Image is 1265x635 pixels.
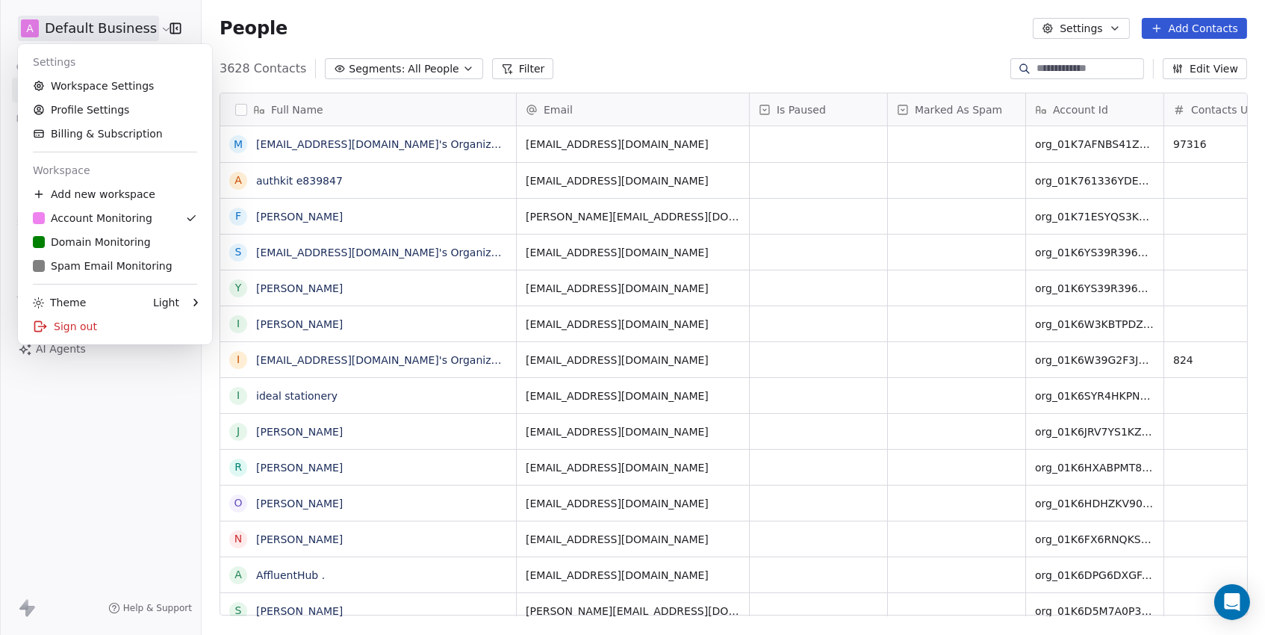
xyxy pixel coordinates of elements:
div: Settings [24,50,206,74]
div: Light [153,295,179,310]
div: Theme [33,295,86,310]
div: Domain Monitoring [33,235,151,250]
div: Add new workspace [24,182,206,206]
div: Account Monitoring [33,211,152,226]
div: Workspace [24,158,206,182]
a: Profile Settings [24,98,206,122]
div: Spam Email Monitoring [33,258,172,273]
a: Billing & Subscription [24,122,206,146]
a: Workspace Settings [24,74,206,98]
div: Sign out [24,315,206,338]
